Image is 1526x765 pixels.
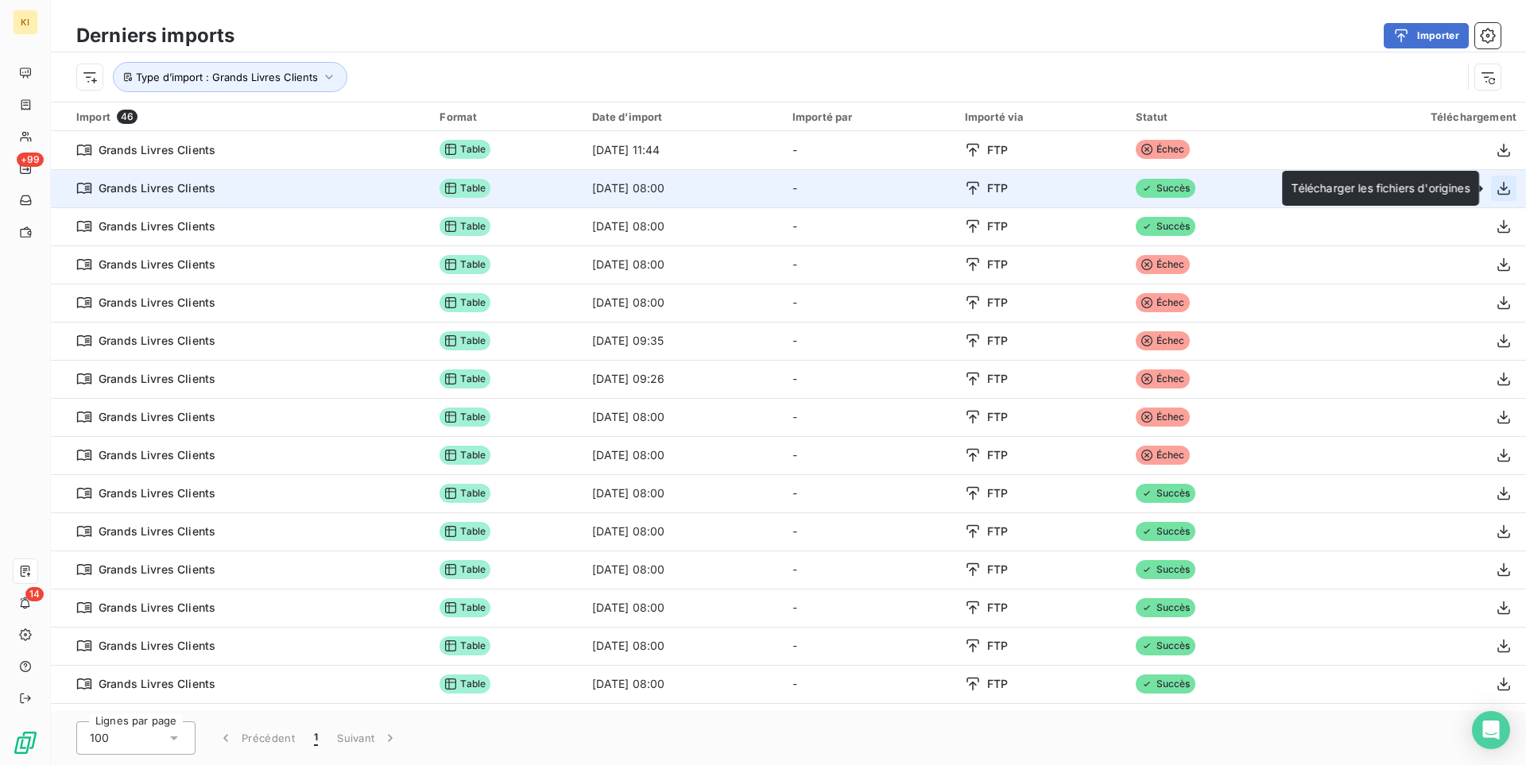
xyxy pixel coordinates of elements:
[583,131,783,169] td: [DATE] 11:44
[783,207,955,245] td: -
[583,322,783,360] td: [DATE] 09:35
[783,474,955,512] td: -
[1136,369,1190,388] span: Échec
[440,522,490,541] span: Table
[1136,636,1195,655] span: Succès
[1136,110,1288,123] div: Statut
[440,110,572,123] div: Format
[583,360,783,398] td: [DATE] 09:26
[783,360,955,398] td: -
[583,398,783,436] td: [DATE] 08:00
[440,369,490,388] span: Table
[76,21,234,50] h3: Derniers imports
[314,730,318,746] span: 1
[987,638,1008,654] span: FTP
[783,512,955,551] td: -
[440,560,490,579] span: Table
[440,331,490,350] span: Table
[1136,560,1195,579] span: Succès
[99,333,215,349] span: Grands Livres Clients
[783,398,955,436] td: -
[1136,522,1195,541] span: Succès
[583,627,783,665] td: [DATE] 08:00
[987,180,1008,196] span: FTP
[440,255,490,274] span: Table
[783,589,955,627] td: -
[208,721,304,755] button: Précédent
[440,408,490,427] span: Table
[1136,446,1190,465] span: Échec
[583,245,783,284] td: [DATE] 08:00
[1136,255,1190,274] span: Échec
[113,62,347,92] button: Type d’import : Grands Livres Clients
[1136,674,1195,694] span: Succès
[583,169,783,207] td: [DATE] 08:00
[583,551,783,589] td: [DATE] 08:00
[440,179,490,198] span: Table
[1384,23,1469,48] button: Importer
[1136,598,1195,617] span: Succès
[117,110,137,124] span: 46
[987,333,1008,349] span: FTP
[1136,331,1190,350] span: Échec
[987,257,1008,272] span: FTP
[99,257,215,272] span: Grands Livres Clients
[99,180,215,196] span: Grands Livres Clients
[440,674,490,694] span: Table
[783,284,955,322] td: -
[583,589,783,627] td: [DATE] 08:00
[25,587,44,601] span: 14
[783,551,955,589] td: -
[987,295,1008,311] span: FTP
[583,665,783,703] td: [DATE] 08:00
[99,371,215,387] span: Grands Livres Clients
[304,721,327,755] button: 1
[1307,110,1516,123] div: Téléchargement
[783,436,955,474] td: -
[583,436,783,474] td: [DATE] 08:00
[987,447,1008,463] span: FTP
[99,218,215,234] span: Grands Livres Clients
[583,512,783,551] td: [DATE] 08:00
[987,524,1008,539] span: FTP
[583,284,783,322] td: [DATE] 08:00
[99,600,215,616] span: Grands Livres Clients
[987,409,1008,425] span: FTP
[987,485,1008,501] span: FTP
[440,293,490,312] span: Table
[1136,140,1190,159] span: Échec
[440,217,490,236] span: Table
[783,665,955,703] td: -
[1136,217,1195,236] span: Succès
[440,140,490,159] span: Table
[1136,484,1195,503] span: Succès
[440,598,490,617] span: Table
[1136,293,1190,312] span: Échec
[99,638,215,654] span: Grands Livres Clients
[327,721,408,755] button: Suivant
[90,730,109,746] span: 100
[99,562,215,578] span: Grands Livres Clients
[783,245,955,284] td: -
[76,110,420,124] div: Import
[987,676,1008,692] span: FTP
[440,446,490,465] span: Table
[987,562,1008,578] span: FTP
[99,524,215,539] span: Grands Livres Clients
[440,484,490,503] span: Table
[1472,711,1510,749] div: Open Intercom Messenger
[583,207,783,245] td: [DATE] 08:00
[17,153,44,167] span: +99
[99,295,215,311] span: Grands Livres Clients
[99,447,215,463] span: Grands Livres Clients
[99,485,215,501] span: Grands Livres Clients
[783,131,955,169] td: -
[1292,181,1470,195] span: Télécharger les fichiers d'origines
[99,409,215,425] span: Grands Livres Clients
[583,474,783,512] td: [DATE] 08:00
[583,703,783,741] td: [DATE] 16:51
[783,169,955,207] td: -
[13,10,38,35] div: KI
[1136,179,1195,198] span: Succès
[13,730,38,755] img: Logo LeanPay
